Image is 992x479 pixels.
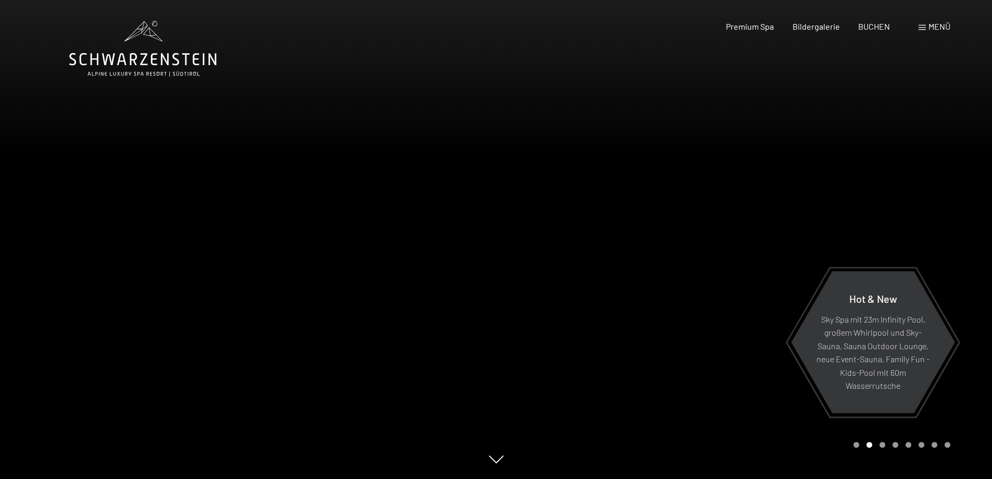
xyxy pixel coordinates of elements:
[928,21,950,31] span: Menü
[726,21,774,31] a: Premium Spa
[906,442,911,448] div: Carousel Page 5
[849,292,897,304] span: Hot & New
[858,21,890,31] a: BUCHEN
[853,442,859,448] div: Carousel Page 1
[793,21,840,31] a: Bildergalerie
[893,442,898,448] div: Carousel Page 4
[817,312,930,392] p: Sky Spa mit 23m Infinity Pool, großem Whirlpool und Sky-Sauna, Sauna Outdoor Lounge, neue Event-S...
[919,442,924,448] div: Carousel Page 6
[790,271,956,414] a: Hot & New Sky Spa mit 23m Infinity Pool, großem Whirlpool und Sky-Sauna, Sauna Outdoor Lounge, ne...
[932,442,937,448] div: Carousel Page 7
[880,442,885,448] div: Carousel Page 3
[850,442,950,448] div: Carousel Pagination
[867,442,872,448] div: Carousel Page 2 (Current Slide)
[945,442,950,448] div: Carousel Page 8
